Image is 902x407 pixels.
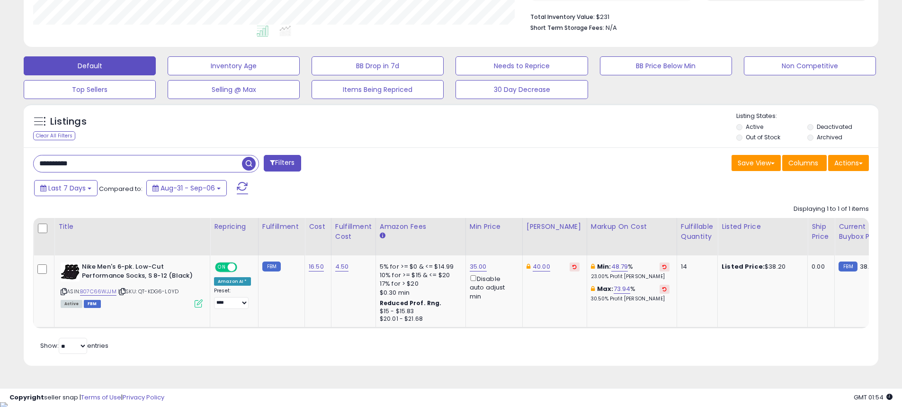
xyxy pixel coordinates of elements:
[61,262,80,281] img: 41bCq5WePvL._SL40_.jpg
[168,56,300,75] button: Inventory Age
[722,262,800,271] div: $38.20
[606,23,617,32] span: N/A
[681,222,714,242] div: Fulfillable Quantity
[746,123,763,131] label: Active
[262,262,281,271] small: FBM
[455,80,588,99] button: 30 Day Decrease
[530,13,595,21] b: Total Inventory Value:
[854,393,893,402] span: 2025-09-15 01:54 GMT
[380,299,442,307] b: Reduced Prof. Rng.
[788,158,818,168] span: Columns
[744,56,876,75] button: Non Competitive
[58,222,206,232] div: Title
[470,222,518,232] div: Min Price
[600,56,732,75] button: BB Price Below Min
[839,222,887,242] div: Current Buybox Price
[736,112,878,121] p: Listing States:
[839,262,857,271] small: FBM
[470,273,515,301] div: Disable auto adjust min
[380,308,458,316] div: $15 - $15.83
[530,10,862,22] li: $231
[24,56,156,75] button: Default
[591,222,673,232] div: Markup on Cost
[80,288,116,296] a: B07C66WJJM
[214,277,251,286] div: Amazon AI *
[828,155,869,171] button: Actions
[40,341,108,350] span: Show: entries
[591,273,670,280] p: 23.00% Profit [PERSON_NAME]
[123,393,164,402] a: Privacy Policy
[722,222,804,232] div: Listed Price
[530,24,604,32] b: Short Term Storage Fees:
[380,315,458,323] div: $20.01 - $21.68
[380,289,458,297] div: $0.30 min
[61,262,203,307] div: ASIN:
[9,393,44,402] strong: Copyright
[9,393,164,402] div: seller snap | |
[264,155,301,172] button: Filters
[591,262,670,280] div: %
[380,280,458,288] div: 17% for > $20
[533,262,550,271] a: 40.00
[312,80,444,99] button: Items Being Repriced
[82,262,197,282] b: Nike Men's 6-pk. Low-Cut Performance Socks, S 8-12 (Black)
[48,183,86,193] span: Last 7 Days
[262,222,301,232] div: Fulfillment
[312,56,444,75] button: BB Drop in 7d
[168,80,300,99] button: Selling @ Max
[794,205,869,214] div: Displaying 1 to 1 of 1 items
[611,262,628,271] a: 48.79
[33,131,75,140] div: Clear All Filters
[146,180,227,196] button: Aug-31 - Sep-06
[527,222,583,232] div: [PERSON_NAME]
[782,155,827,171] button: Columns
[614,284,631,294] a: 73.94
[587,218,677,255] th: The percentage added to the cost of goods (COGS) that forms the calculator for Min & Max prices.
[591,285,670,302] div: %
[812,222,831,242] div: Ship Price
[161,183,215,193] span: Aug-31 - Sep-06
[591,296,670,302] p: 30.50% Profit [PERSON_NAME]
[24,80,156,99] button: Top Sellers
[817,123,852,131] label: Deactivated
[380,262,458,271] div: 5% for >= $0 & <= $14.99
[84,300,101,308] span: FBM
[309,222,327,232] div: Cost
[597,262,611,271] b: Min:
[732,155,781,171] button: Save View
[214,288,251,309] div: Preset:
[61,300,82,308] span: All listings currently available for purchase on Amazon
[681,262,710,271] div: 14
[50,115,87,128] h5: Listings
[860,262,873,271] span: 38.2
[597,284,614,293] b: Max:
[380,232,385,240] small: Amazon Fees.
[216,263,228,271] span: ON
[380,222,462,232] div: Amazon Fees
[335,262,349,271] a: 4.50
[236,263,251,271] span: OFF
[812,262,827,271] div: 0.00
[380,271,458,280] div: 10% for >= $15 & <= $20
[470,262,487,271] a: 35.00
[335,222,372,242] div: Fulfillment Cost
[81,393,121,402] a: Terms of Use
[817,133,842,141] label: Archived
[455,56,588,75] button: Needs to Reprice
[34,180,98,196] button: Last 7 Days
[118,288,179,295] span: | SKU: QT-KDG6-L0YD
[214,222,254,232] div: Repricing
[309,262,324,271] a: 16.50
[722,262,765,271] b: Listed Price:
[746,133,780,141] label: Out of Stock
[99,184,143,193] span: Compared to:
